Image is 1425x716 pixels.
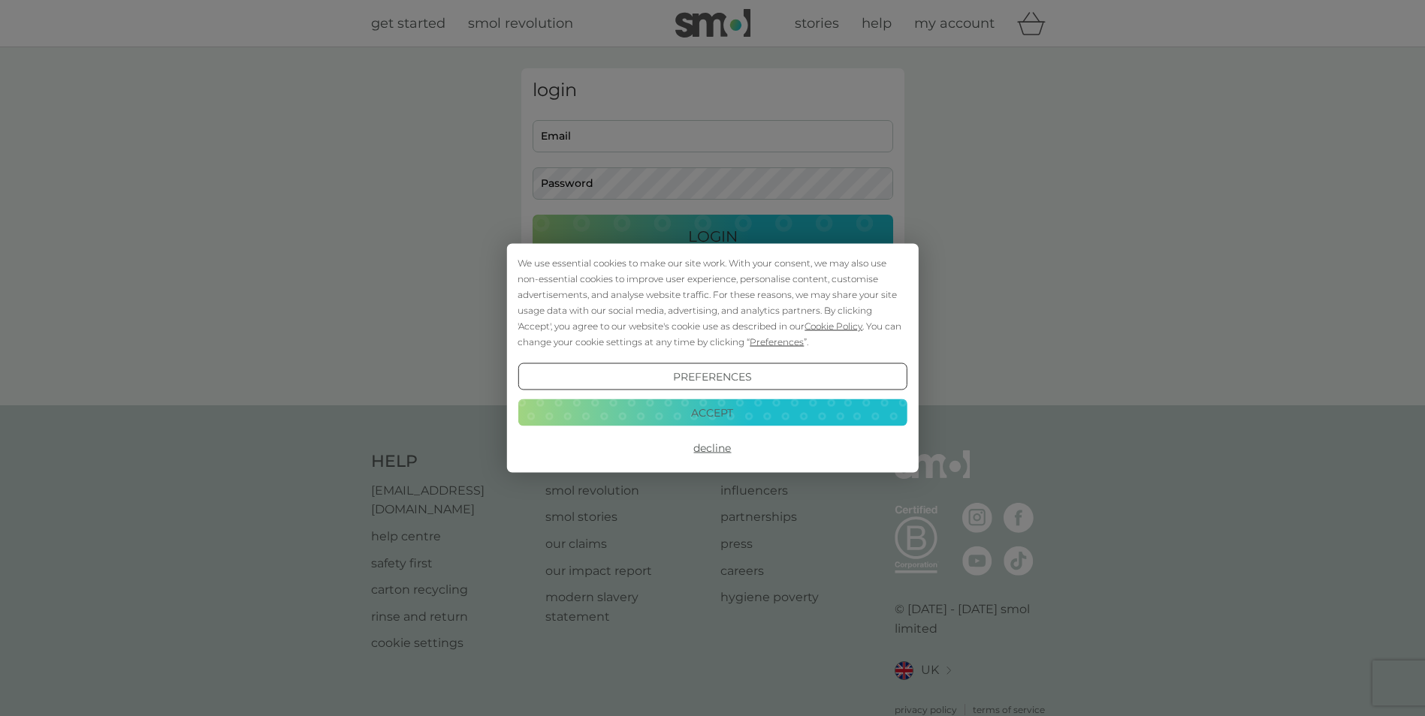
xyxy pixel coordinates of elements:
[506,244,918,473] div: Cookie Consent Prompt
[518,435,907,462] button: Decline
[518,255,907,350] div: We use essential cookies to make our site work. With your consent, we may also use non-essential ...
[518,399,907,426] button: Accept
[518,363,907,390] button: Preferences
[750,336,804,347] span: Preferences
[805,320,862,332] span: Cookie Policy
